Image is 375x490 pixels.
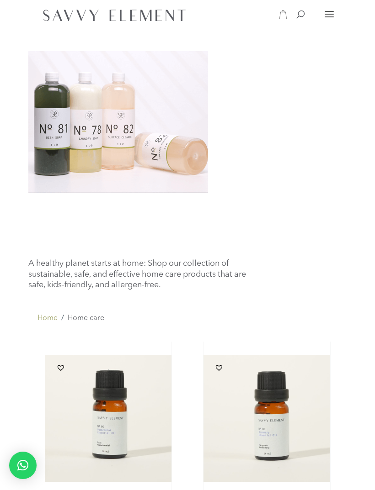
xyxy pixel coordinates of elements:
[39,5,189,24] img: SavvyElement
[28,258,258,290] p: A healthy planet starts at home: Shop our collection of sustainable, safe, and effective home car...
[45,355,172,482] img: Savvy Element Peppermint Essential Oil – 100% pure cooling oil for focus, mental clarity, and hea...
[204,355,330,482] img: Savvy Element Rosemary Essential Oil – 100% pure oil for hair growth and mental clarity in amber ...
[37,312,58,324] a: Home
[28,51,208,193] img: shop home care products
[68,315,104,322] span: Home care
[61,312,64,324] span: /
